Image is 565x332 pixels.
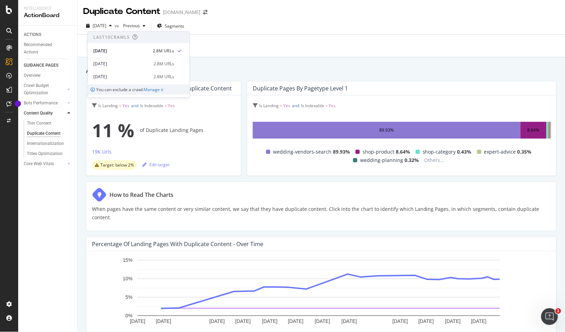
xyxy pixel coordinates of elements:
div: Internationalization [27,140,64,147]
span: wedding-planning [360,156,403,164]
a: Core Web Vitals [24,160,65,168]
span: expert-advice [484,148,516,156]
div: warning label [92,160,137,170]
div: How to Read The Charts [109,191,173,199]
a: Overview [24,72,72,79]
div: Recommended Actions [24,41,66,56]
div: Crawl Budget Optimization [24,82,60,97]
a: Duplicate Content [27,130,72,137]
a: Crawl Budget Optimization [24,82,65,97]
div: GUIDANCE PAGES [24,62,58,69]
span: Others... [422,156,448,164]
div: Bots Performance [24,99,58,107]
text: [DATE] [262,318,278,324]
span: 8.64% [396,148,410,156]
h2: Address Duplicate Content [86,66,557,75]
div: Percentage of Landing Pages with Duplicate Content - Over Time [92,241,263,248]
div: 19K Urls [92,148,112,155]
span: 0.43% [457,148,472,156]
span: 89.93% [333,148,350,156]
div: Content Quality [24,110,53,117]
button: By: pagetype Level 1 [86,40,143,51]
span: vs [115,23,120,29]
span: 0.32% [405,156,419,164]
div: 2.8M URLs [153,61,174,67]
div: 2.8M URLs [153,48,174,54]
div: Last 10 Crawls [93,34,130,40]
a: ACTIONS [24,31,72,38]
div: of Duplicate Landing Pages [92,116,235,144]
text: 15% [123,258,133,263]
a: Content Quality [24,110,65,117]
a: GUIDANCE PAGES [24,62,72,69]
text: 10% [123,276,133,282]
div: [DOMAIN_NAME] [163,9,200,16]
button: 19K Urls [92,148,112,159]
p: When pages have the same content or very similar content, we say that they have duplicate content... [92,205,551,222]
span: 0.35% [517,148,532,156]
text: [DATE] [156,318,171,324]
span: shop-category [423,148,456,156]
span: Is Indexable [301,103,324,109]
a: Manage it [144,87,163,93]
span: Yes [329,103,336,109]
span: = [280,103,282,109]
span: = [325,103,328,109]
svg: A chart. [92,257,545,326]
text: [DATE] [288,318,303,324]
text: [DATE] [315,318,330,324]
span: 1 [556,308,561,314]
div: [DATE] [93,61,149,67]
div: Titles Optimization [27,150,63,157]
span: and [292,103,299,109]
text: [DATE] [235,318,251,324]
span: 2025 Aug. 8th [93,23,106,29]
div: Core Web Vitals [24,160,54,168]
div: Intelligence [24,6,72,12]
div: 8.64% [528,126,539,134]
button: Edit target [142,159,170,170]
div: [DATE] [93,48,149,54]
div: arrow-right-arrow-left [203,10,207,15]
text: [DATE] [393,318,408,324]
span: Segments [165,23,184,29]
span: Yes [283,103,290,109]
text: [DATE] [471,318,487,324]
span: Is Landing [259,103,279,109]
button: Previous [120,20,148,31]
a: Recommended Actions [24,41,72,56]
div: ACTIONS [24,31,41,38]
a: Titles Optimization [27,150,72,157]
text: [DATE] [209,318,225,324]
div: 89.93% [380,126,394,134]
span: Yes [168,103,175,109]
div: Overview [24,72,41,79]
text: 5% [126,295,133,300]
div: 2.8M URLs [153,74,174,80]
span: and [131,103,138,109]
text: [DATE] [342,318,357,324]
span: Is Landing [98,103,118,109]
span: = [119,103,121,109]
div: Thin Content [27,120,51,127]
span: wedding-vendors-search [273,148,331,156]
span: Target: below 2% [100,163,134,167]
div: Edit target [142,162,170,168]
span: Yes [122,103,129,109]
div: Duplicate Content [83,6,160,17]
button: [DATE] [83,20,115,31]
span: Previous [120,23,140,29]
span: Is Indexable [140,103,163,109]
div: You can exclude a crawl: [88,84,189,95]
text: [DATE] [130,318,145,324]
div: Duplicate Pages by pagetype Level 1 [253,85,348,92]
div: [DATE] [93,74,149,80]
span: 11 % [92,116,134,144]
button: Segments [154,20,187,31]
a: Thin Content [27,120,72,127]
div: Duplicate Content [27,130,60,137]
div: ActionBoard [24,12,72,20]
text: [DATE] [445,318,460,324]
text: 0% [126,313,133,319]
